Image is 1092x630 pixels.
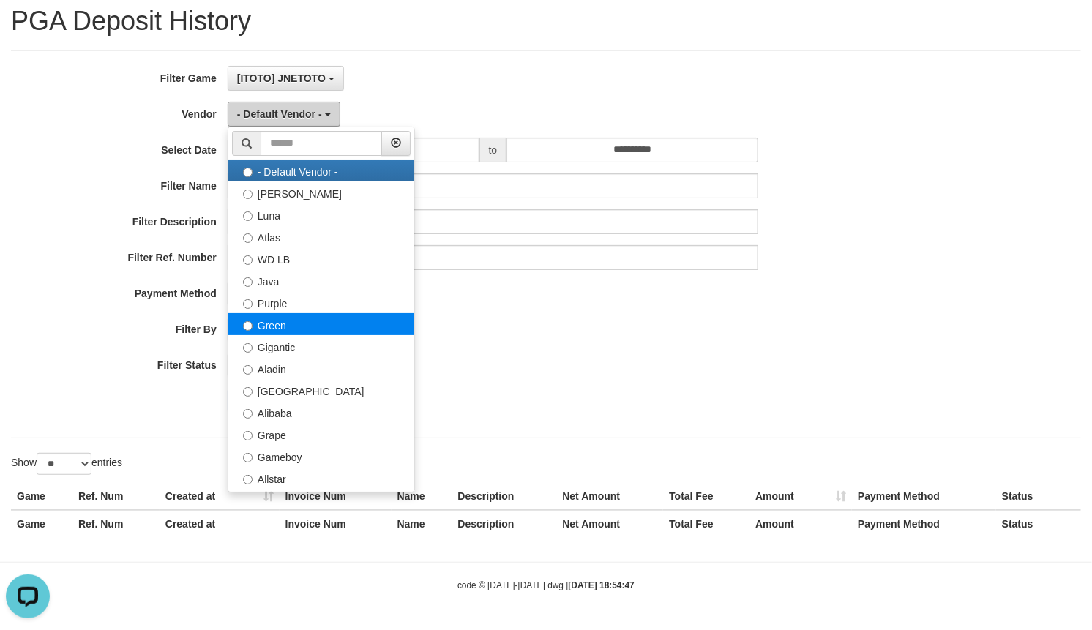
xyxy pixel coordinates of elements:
[243,299,253,309] input: Purple
[243,277,253,287] input: Java
[11,510,72,537] th: Game
[72,483,160,510] th: Ref. Num
[452,483,557,510] th: Description
[663,510,749,537] th: Total Fee
[228,269,414,291] label: Java
[228,291,414,313] label: Purple
[243,431,253,440] input: Grape
[228,203,414,225] label: Luna
[457,580,635,590] small: code © [DATE]-[DATE] dwg |
[243,365,253,375] input: Aladin
[243,211,253,221] input: Luna
[37,453,91,475] select: Showentries
[996,483,1081,510] th: Status
[243,321,253,331] input: Green
[228,160,414,181] label: - Default Vendor -
[11,7,1081,36] h1: PGA Deposit History
[228,489,414,511] label: Xtr
[237,72,326,84] span: [ITOTO] JNETOTO
[556,510,663,537] th: Net Amount
[280,510,392,537] th: Invoice Num
[228,335,414,357] label: Gigantic
[243,255,253,265] input: WD LB
[749,510,852,537] th: Amount
[556,483,663,510] th: Net Amount
[160,483,280,510] th: Created at
[569,580,635,590] strong: [DATE] 18:54:47
[228,379,414,401] label: [GEOGRAPHIC_DATA]
[280,483,392,510] th: Invoice Num
[749,483,852,510] th: Amount
[237,108,322,120] span: - Default Vendor -
[452,510,557,537] th: Description
[243,168,253,177] input: - Default Vendor -
[228,247,414,269] label: WD LB
[228,357,414,379] label: Aladin
[243,190,253,199] input: [PERSON_NAME]
[243,343,253,353] input: Gigantic
[392,510,452,537] th: Name
[228,66,344,91] button: [ITOTO] JNETOTO
[243,409,253,419] input: Alibaba
[228,467,414,489] label: Allstar
[479,138,507,162] span: to
[852,483,996,510] th: Payment Method
[11,453,122,475] label: Show entries
[228,423,414,445] label: Grape
[243,453,253,462] input: Gameboy
[996,510,1081,537] th: Status
[243,475,253,484] input: Allstar
[663,483,749,510] th: Total Fee
[243,387,253,397] input: [GEOGRAPHIC_DATA]
[243,233,253,243] input: Atlas
[6,6,50,50] button: Open LiveChat chat widget
[228,445,414,467] label: Gameboy
[72,510,160,537] th: Ref. Num
[852,510,996,537] th: Payment Method
[228,313,414,335] label: Green
[228,401,414,423] label: Alibaba
[228,181,414,203] label: [PERSON_NAME]
[228,102,340,127] button: - Default Vendor -
[11,483,72,510] th: Game
[392,483,452,510] th: Name
[160,510,280,537] th: Created at
[228,225,414,247] label: Atlas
